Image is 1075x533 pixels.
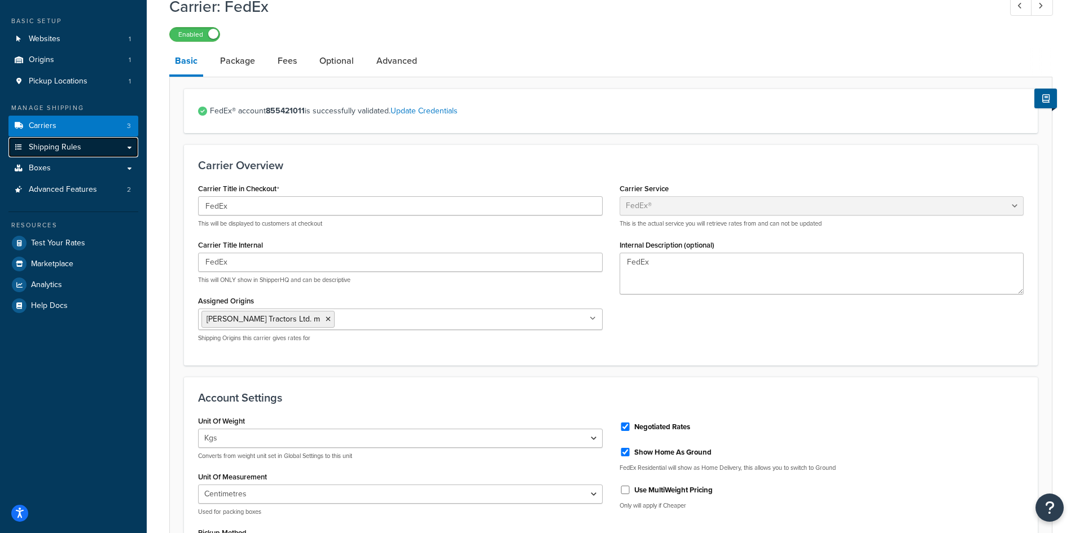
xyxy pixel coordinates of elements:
a: Analytics [8,275,138,295]
strong: 855421011 [266,105,305,117]
span: Boxes [29,164,51,173]
div: Resources [8,221,138,230]
label: Negotiated Rates [634,422,690,432]
label: Use MultiWeight Pricing [634,485,713,495]
span: FedEx® account is successfully validated. [210,103,1024,119]
p: Used for packing boxes [198,508,603,516]
span: 1 [129,34,131,44]
div: Manage Shipping [8,103,138,113]
span: Shipping Rules [29,143,81,152]
span: 2 [127,185,131,195]
h3: Carrier Overview [198,159,1024,171]
h3: Account Settings [198,391,1024,404]
p: FedEx Residential will show as Home Delivery, this allows you to switch to Ground [620,464,1024,472]
label: Internal Description (optional) [620,241,714,249]
span: Marketplace [31,259,73,269]
a: Pickup Locations1 [8,71,138,92]
a: Basic [169,47,203,77]
p: Converts from weight unit set in Global Settings to this unit [198,452,603,460]
li: Advanced Features [8,179,138,200]
button: Show Help Docs [1034,89,1057,108]
span: [PERSON_NAME] Tractors Ltd. m [207,313,320,325]
span: 1 [129,55,131,65]
label: Carrier Title in Checkout [198,184,279,193]
label: Carrier Title Internal [198,241,263,249]
label: Assigned Origins [198,297,254,305]
span: Origins [29,55,54,65]
span: Analytics [31,280,62,290]
label: Unit Of Weight [198,417,245,425]
span: 3 [127,121,131,131]
a: Origins1 [8,50,138,71]
label: Enabled [170,28,220,41]
a: Boxes [8,158,138,179]
label: Show Home As Ground [634,447,712,457]
span: Help Docs [31,301,68,311]
a: Update Credentials [390,105,458,117]
a: Marketplace [8,254,138,274]
li: Websites [8,29,138,50]
span: Advanced Features [29,185,97,195]
span: Carriers [29,121,56,131]
div: Basic Setup [8,16,138,26]
li: Carriers [8,116,138,136]
span: Pickup Locations [29,77,87,86]
span: 1 [129,77,131,86]
a: Advanced Features2 [8,179,138,200]
textarea: FedEx [620,253,1024,294]
p: Shipping Origins this carrier gives rates for [198,334,603,342]
a: Package [214,47,261,74]
label: Carrier Service [620,184,669,193]
p: This is the actual service you will retrieve rates from and can not be updated [620,219,1024,228]
a: Help Docs [8,296,138,316]
span: Test Your Rates [31,239,85,248]
a: Carriers3 [8,116,138,136]
span: Websites [29,34,60,44]
a: Shipping Rules [8,137,138,158]
a: Optional [314,47,359,74]
label: Unit Of Measurement [198,473,267,481]
p: Only will apply if Cheaper [620,501,1024,510]
a: Websites1 [8,29,138,50]
p: This will ONLY show in ShipperHQ and can be descriptive [198,276,603,284]
li: Pickup Locations [8,71,138,92]
a: Advanced [371,47,423,74]
a: Fees [272,47,302,74]
button: Open Resource Center [1035,494,1064,522]
li: Origins [8,50,138,71]
a: Test Your Rates [8,233,138,253]
p: This will be displayed to customers at checkout [198,219,603,228]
